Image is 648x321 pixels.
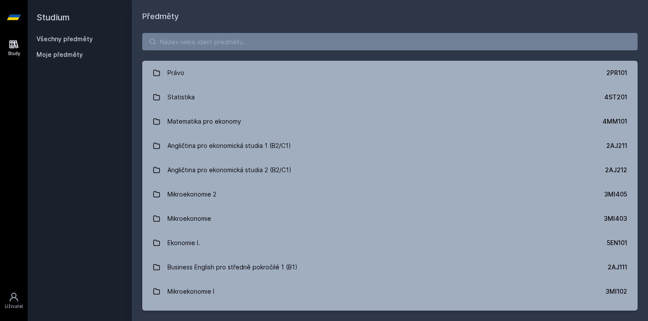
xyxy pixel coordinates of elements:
[142,109,638,134] a: Matematika pro ekonomy 4MM101
[605,166,627,174] div: 2AJ212
[36,35,93,43] a: Všechny předměty
[2,288,26,314] a: Uživatel
[142,279,638,304] a: Mikroekonomie I 3MI102
[142,61,638,85] a: Právo 2PR101
[142,231,638,255] a: Ekonomie I. 5EN101
[5,303,23,310] div: Uživatel
[167,259,298,276] div: Business English pro středně pokročilé 1 (B1)
[602,117,627,126] div: 4MM101
[142,85,638,109] a: Statistika 4ST201
[167,137,291,154] div: Angličtina pro ekonomická studia 1 (B2/C1)
[167,64,184,82] div: Právo
[604,93,627,102] div: 4ST201
[8,50,20,57] div: Study
[167,88,195,106] div: Statistika
[605,287,627,296] div: 3MI102
[604,214,627,223] div: 3MI403
[167,234,200,252] div: Ekonomie I.
[607,239,627,247] div: 5EN101
[167,113,241,130] div: Matematika pro ekonomy
[167,161,291,179] div: Angličtina pro ekonomická studia 2 (B2/C1)
[2,35,26,61] a: Study
[608,263,627,272] div: 2AJ111
[142,182,638,206] a: Mikroekonomie 2 3MI405
[167,283,214,300] div: Mikroekonomie I
[604,190,627,199] div: 3MI405
[36,50,83,59] span: Moje předměty
[142,158,638,182] a: Angličtina pro ekonomická studia 2 (B2/C1) 2AJ212
[167,186,216,203] div: Mikroekonomie 2
[142,10,638,23] h1: Předměty
[142,255,638,279] a: Business English pro středně pokročilé 1 (B1) 2AJ111
[606,69,627,77] div: 2PR101
[167,210,211,227] div: Mikroekonomie
[142,206,638,231] a: Mikroekonomie 3MI403
[606,141,627,150] div: 2AJ211
[142,134,638,158] a: Angličtina pro ekonomická studia 1 (B2/C1) 2AJ211
[142,33,638,50] input: Název nebo ident předmětu…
